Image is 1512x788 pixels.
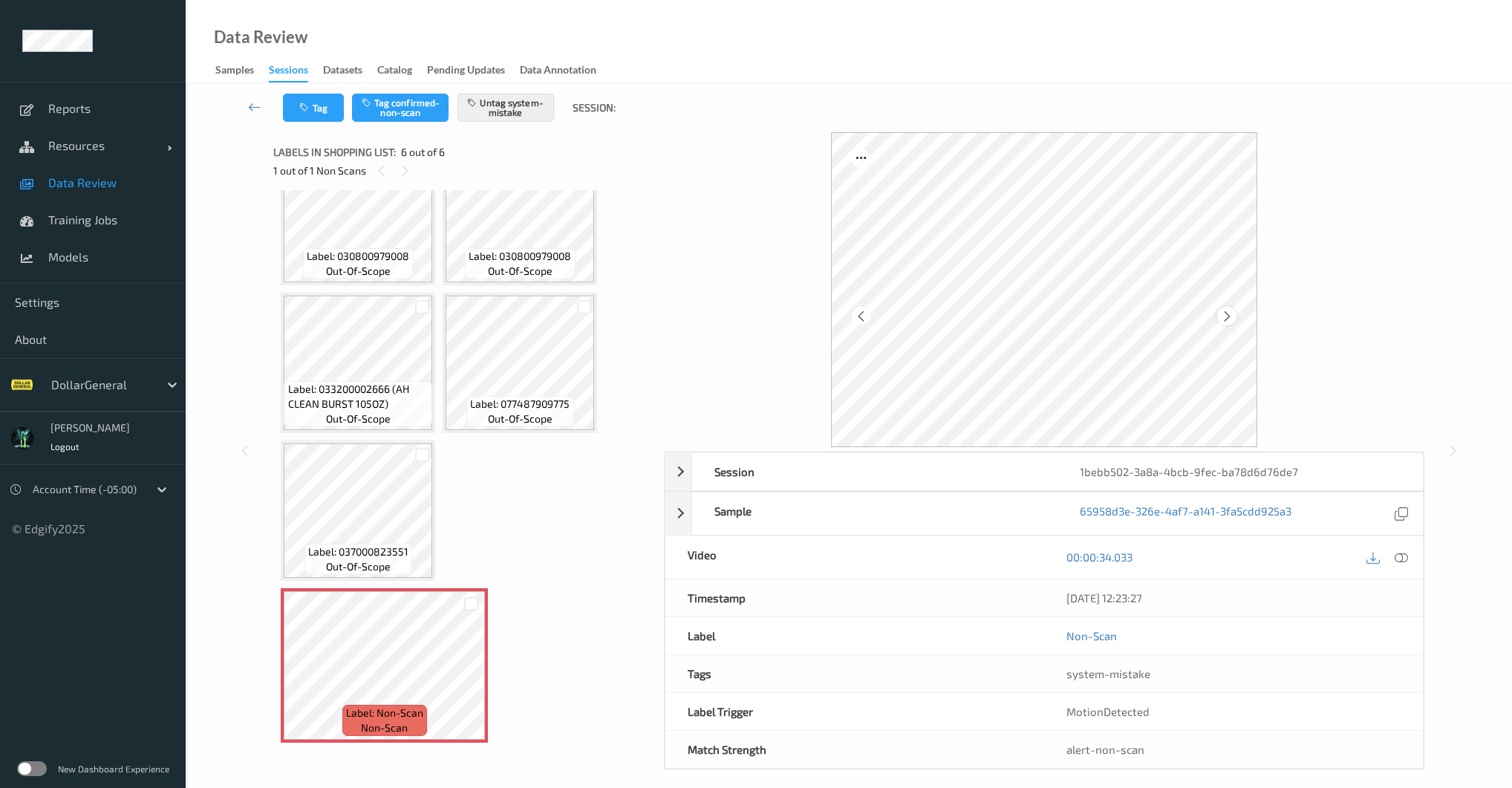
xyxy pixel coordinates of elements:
div: Data Annotation [520,62,596,81]
span: out-of-scope [488,264,553,279]
span: out-of-scope [326,559,391,574]
span: Labels in shopping list: [273,145,396,160]
span: out-of-scope [326,264,391,279]
a: Pending Updates [427,60,520,81]
span: Label: 077487909775 [470,397,570,411]
div: Session1bebb502-3a8a-4bcb-9fec-ba78d6d76de7 [665,452,1423,491]
div: Session [692,453,1058,490]
div: 1 out of 1 Non Scans [273,161,654,180]
div: Tags [665,655,1044,692]
button: Tag [283,94,344,122]
span: Label: Non-Scan [346,706,423,720]
div: Pending Updates [427,62,505,81]
span: Label: 030800979008 [307,249,409,264]
a: Datasets [323,60,377,81]
div: Video [665,536,1044,579]
a: 00:00:34.033 [1066,550,1133,564]
div: Sample65958d3e-326e-4af7-a141-3fa5cdd925a3 [665,492,1423,535]
span: out-of-scope [326,411,391,426]
button: Untag system-mistake [457,94,554,122]
a: Samples [215,60,269,81]
div: Datasets [323,62,362,81]
a: Sessions [269,60,323,82]
button: Tag confirmed-non-scan [352,94,449,122]
span: Label: 030800979008 [469,249,571,264]
div: MotionDetected [1044,693,1423,730]
div: Sample [692,492,1058,535]
span: non-scan [361,720,408,735]
a: Catalog [377,60,427,81]
div: Sessions [269,62,308,82]
span: 6 out of 6 [401,145,445,160]
span: Label: 037000823551 [308,544,408,559]
div: Match Strength [665,731,1044,768]
div: Samples [215,62,254,81]
span: system-mistake [1066,667,1150,680]
div: Label [665,617,1044,654]
span: Session: [573,100,616,115]
div: Catalog [377,62,412,81]
a: Non-Scan [1066,628,1117,643]
div: Timestamp [665,579,1044,616]
div: 1bebb502-3a8a-4bcb-9fec-ba78d6d76de7 [1058,453,1423,490]
div: [DATE] 12:23:27 [1066,590,1401,605]
a: Data Annotation [520,60,611,81]
span: Label: 033200002666 (AH CLEAN BURST 105OZ) [288,382,429,411]
div: alert-non-scan [1066,742,1401,757]
a: 65958d3e-326e-4af7-a141-3fa5cdd925a3 [1080,504,1291,524]
div: Label Trigger [665,693,1044,730]
span: out-of-scope [488,411,553,426]
div: Data Review [214,30,307,45]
